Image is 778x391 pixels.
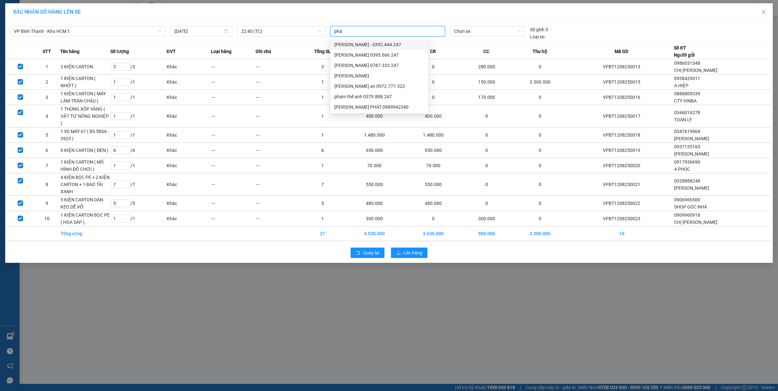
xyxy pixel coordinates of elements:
span: 0986031348 [674,61,700,66]
td: VPBT1208250015 [570,74,674,90]
td: 5 KIỆN CARTON DÁN KEO DỄ VỠ [60,196,110,211]
td: / 1 [110,128,167,143]
span: 0909960918 [674,212,700,218]
td: 1 [300,211,345,226]
div: Phạm Thế Luân 0395.666.247 [330,50,428,60]
span: 0328888248 [674,178,700,183]
td: VPBT1208250018 [570,128,674,143]
td: 8 [34,173,60,196]
td: Khác [166,105,211,128]
span: 0938429011 [674,76,700,81]
td: --- [211,128,256,143]
span: rollback [356,250,360,256]
td: --- [256,143,300,158]
div: phạm thế anh 0379.888.247 [334,93,424,100]
td: VPBT1208250016 [570,90,674,105]
td: 650.000 [345,143,404,158]
td: --- [211,211,256,226]
td: Khác [166,173,211,196]
td: 400.000 [345,105,404,128]
td: 1.480.000 [345,128,404,143]
td: 280.000 [463,59,511,74]
span: XÁC NHẬN SỐ HÀNG LÊN XE [13,9,81,15]
button: rollbackQuay lại [351,248,384,258]
span: Loại xe: [530,33,545,40]
td: Khác [166,74,211,90]
div: 0 [530,26,548,33]
td: --- [211,59,256,74]
td: / 6 [110,143,167,158]
td: 0 [404,211,463,226]
td: 650.000 [404,143,463,158]
td: --- [256,90,300,105]
td: 1 KIỆN CARTON ( MÁY LÀM TRÂN CHÂU ) [60,90,110,105]
td: 0 [511,173,570,196]
td: 0 [511,196,570,211]
td: / 1 [110,90,167,105]
td: --- [211,158,256,173]
td: 400.000 [404,105,463,128]
span: [PERSON_NAME] [674,136,709,141]
td: 0 [463,173,511,196]
td: 0 [463,196,511,211]
td: --- [256,158,300,173]
td: 6 [34,143,60,158]
td: --- [256,211,300,226]
td: 3 [34,90,60,105]
td: --- [211,143,256,158]
td: VPBT1208250017 [570,105,674,128]
td: Khác [166,143,211,158]
td: VPBT1208250022 [570,196,674,211]
td: 2 [34,74,60,90]
div: [PERSON_NAME] [334,72,424,79]
span: [PHONE_NUMBER] [3,14,49,25]
td: 6 KIỆN CARTON ( ĐÈN ) [60,143,110,158]
span: TOÀN LÝ [674,117,692,122]
td: / 1 [110,158,167,173]
td: 300.000 [345,211,404,226]
span: CR [430,48,436,55]
span: Ghi chú [256,48,271,55]
span: Số ghế: [530,26,545,33]
div: [PERSON_NAME] 0787.333.247 [334,62,424,69]
span: 0937135165 [674,144,700,149]
span: VP Bình Thạnh - Kho HCM 1 [14,26,161,36]
span: A HIỆP [674,83,688,88]
span: 0888809339 [674,91,700,96]
span: Mã đơn: VPBT1208250018 [3,35,99,44]
td: / 1 [110,74,167,90]
td: 70.000 [345,158,404,173]
td: 0 [511,59,570,74]
td: --- [211,74,256,90]
td: Khác [166,211,211,226]
td: 1 KIỆN CARTON ( NHỚT ) [60,74,110,90]
span: [PERSON_NAME] [674,185,709,191]
span: Lên hàng [403,249,422,256]
td: 480.000 [345,196,404,211]
td: 550.000 [404,173,463,196]
td: 900.000 [463,226,511,241]
td: 9 [34,196,60,211]
span: STT [43,48,51,55]
td: --- [256,74,300,90]
div: phan phúc an 0972.777.322 [330,81,428,91]
span: 18:14:52 [DATE] [3,45,41,50]
span: CÔNG TY TNHH CHUYỂN PHÁT NHANH BẢO AN [51,14,130,26]
div: [PERSON_NAME] 0395.666.247 [334,51,424,59]
span: 0906966500 [674,197,700,202]
td: 27 [300,226,345,241]
td: 3.630.000 [404,226,463,241]
td: --- [211,90,256,105]
td: 480.000 [404,196,463,211]
span: Loại hàng [211,48,231,55]
td: 4 KIỆN BỌC PE + 2 KIỆN CARTON + 1 BAO TẢI XANH [60,173,110,196]
span: Mã GD [615,48,628,55]
td: Khác [166,158,211,173]
td: VPBT1208250021 [570,173,674,196]
td: 7 [300,173,345,196]
td: VPBT1208250019 [570,143,674,158]
td: 1 KIỆN CARTON BỌC PE ( HOA SÁP ) [60,211,110,226]
td: 10 [34,211,60,226]
td: --- [211,173,256,196]
span: 0917936690 [674,159,700,165]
